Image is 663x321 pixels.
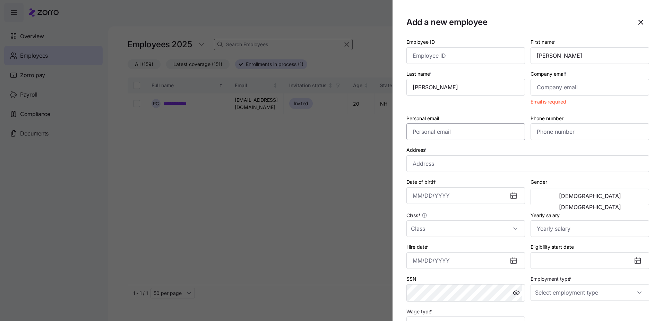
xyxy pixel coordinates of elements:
label: Hire date [406,243,430,251]
label: First name [531,38,557,46]
label: Address [406,146,428,154]
h1: Add a new employee [406,17,627,27]
span: [DEMOGRAPHIC_DATA] [559,193,621,199]
label: Personal email [406,115,439,122]
input: Phone number [531,123,649,140]
label: Last name [406,70,432,78]
span: Class * [406,212,420,219]
input: First name [531,47,649,64]
input: Employee ID [406,47,525,64]
label: Wage type [406,308,434,315]
label: Yearly salary [531,212,560,219]
input: MM/DD/YYYY [406,187,525,204]
input: Address [406,155,649,172]
input: Yearly salary [531,220,649,237]
input: Class [406,220,525,237]
label: Company email [531,70,568,78]
input: Personal email [406,123,525,140]
label: SSN [406,275,416,283]
input: MM/DD/YYYY [406,252,525,269]
label: Gender [531,178,547,186]
label: Employment type [531,275,573,283]
label: Date of birth [406,178,437,186]
input: Last name [406,79,525,96]
label: Employee ID [406,38,435,46]
input: Select employment type [531,284,649,301]
input: Company email [531,79,649,96]
span: Email is required [531,98,566,105]
label: Eligibility start date [531,243,574,251]
label: Phone number [531,115,563,122]
span: [DEMOGRAPHIC_DATA] [559,204,621,210]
